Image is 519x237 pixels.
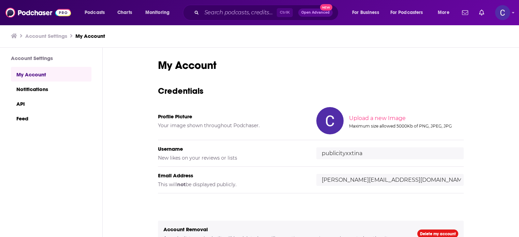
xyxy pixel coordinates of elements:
button: open menu [141,7,178,18]
span: More [438,8,449,17]
h5: Your image shown throughout Podchaser. [158,122,305,129]
h5: Email Address [158,172,305,179]
span: New [320,4,332,11]
span: Logged in as publicityxxtina [495,5,510,20]
input: Search podcasts, credits, & more... [202,7,277,18]
h5: Profile Picture [158,113,305,120]
button: Open AdvancedNew [298,9,333,17]
span: Monitoring [145,8,170,17]
a: Charts [113,7,136,18]
a: Feed [11,111,91,125]
button: Show profile menu [495,5,510,20]
h5: Username [158,146,305,152]
img: User Profile [495,5,510,20]
span: Ctrl K [277,8,293,17]
a: API [11,96,91,111]
h3: Account Settings [11,55,91,61]
div: Maximum size allowed 5000Kb of PNG, JPEG, JPG [349,123,462,129]
a: Show notifications dropdown [459,7,471,18]
button: open menu [347,7,388,18]
input: username [316,147,464,159]
button: open menu [80,7,114,18]
a: My Account [11,67,91,82]
span: Open Advanced [301,11,330,14]
button: open menu [433,7,458,18]
span: For Business [352,8,379,17]
h5: This will be displayed publicly. [158,181,305,188]
h1: My Account [158,59,464,72]
a: Show notifications dropdown [476,7,487,18]
img: Podchaser - Follow, Share and Rate Podcasts [5,6,71,19]
img: Your profile image [316,107,344,134]
button: open menu [386,7,433,18]
a: Notifications [11,82,91,96]
b: not [177,181,186,188]
h5: Account Removal [163,226,406,233]
h5: New likes on your reviews or lists [158,155,305,161]
span: Charts [117,8,132,17]
div: Search podcasts, credits, & more... [189,5,345,20]
input: email [316,174,464,186]
h3: Credentials [158,86,464,96]
span: Podcasts [85,8,105,17]
a: Account Settings [25,33,67,39]
span: For Podcasters [390,8,423,17]
a: My Account [75,33,105,39]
